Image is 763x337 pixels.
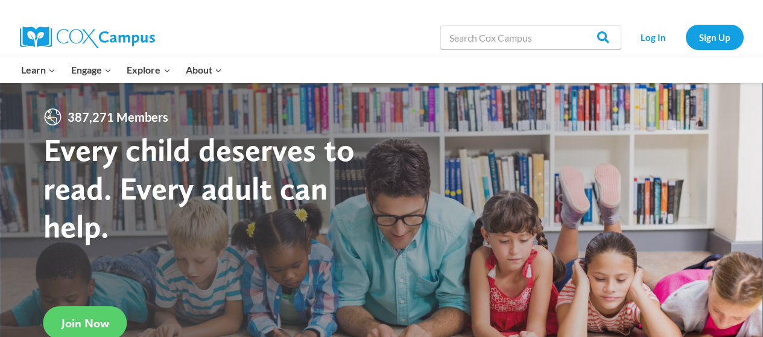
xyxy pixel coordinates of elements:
span: Learn [21,62,55,78]
nav: Primary Navigation [14,57,230,83]
nav: Secondary Navigation [627,25,744,49]
span: 387,271 Members [63,107,173,127]
strong: Every child deserves to read. Every adult can help. [43,130,355,245]
img: Cox Campus [20,27,155,48]
span: Explore [127,62,170,78]
input: Search Cox Campus [440,25,621,49]
span: Engage [71,62,112,78]
a: Sign Up [686,25,744,49]
span: About [186,62,222,78]
a: Log In [627,25,680,49]
span: Join Now [62,316,109,330]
